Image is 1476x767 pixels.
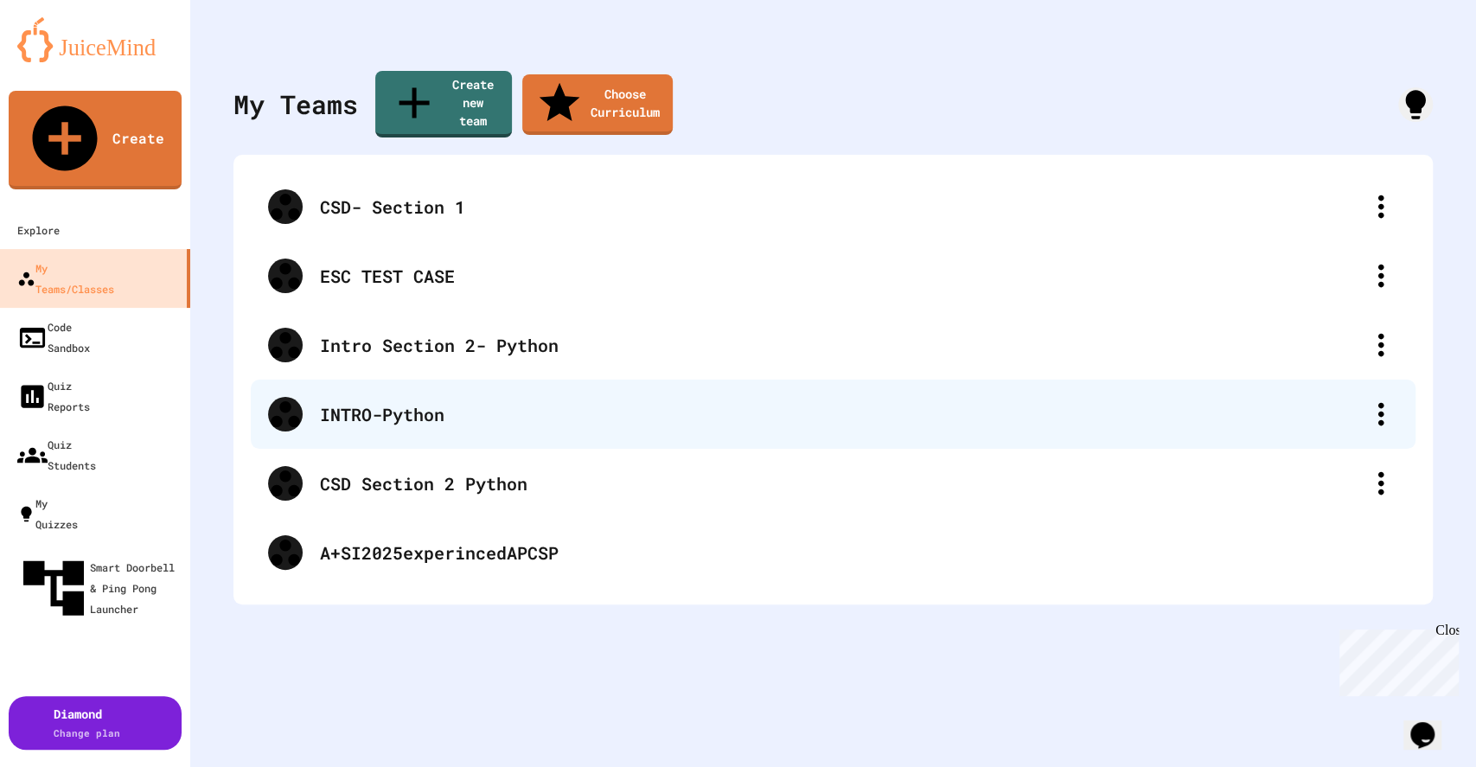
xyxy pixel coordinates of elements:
div: How it works [1398,87,1433,122]
div: A+SI2025experincedAPCSP [251,518,1415,587]
div: Smart Doorbell & Ping Pong Launcher [17,552,183,624]
div: CSD Section 2 Python [320,470,1364,496]
div: Diamond [54,705,120,741]
div: ESC TEST CASE [251,241,1415,310]
div: Chat with us now!Close [7,7,119,110]
div: Intro Section 2- Python [251,310,1415,380]
div: My Teams/Classes [17,258,114,299]
iframe: chat widget [1332,623,1459,696]
div: Code Sandbox [17,316,90,358]
a: Choose Curriculum [522,74,673,135]
div: Quiz Students [17,434,96,476]
iframe: chat widget [1403,698,1459,750]
span: Change plan [54,726,120,739]
img: logo-orange.svg [17,17,173,62]
div: CSD Section 2 Python [251,449,1415,518]
a: Create [9,91,182,189]
div: ESC TEST CASE [320,263,1364,289]
div: INTRO-Python [320,401,1364,427]
div: Quiz Reports [17,375,90,417]
button: DiamondChange plan [9,696,182,750]
div: INTRO-Python [251,380,1415,449]
div: CSD- Section 1 [251,172,1415,241]
div: Explore [17,220,60,240]
div: CSD- Section 1 [320,194,1364,220]
div: My Teams [233,85,358,124]
div: A+SI2025experincedAPCSP [320,540,1398,566]
div: My Quizzes [17,493,78,534]
a: Create new team [375,71,512,137]
div: Intro Section 2- Python [320,332,1364,358]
